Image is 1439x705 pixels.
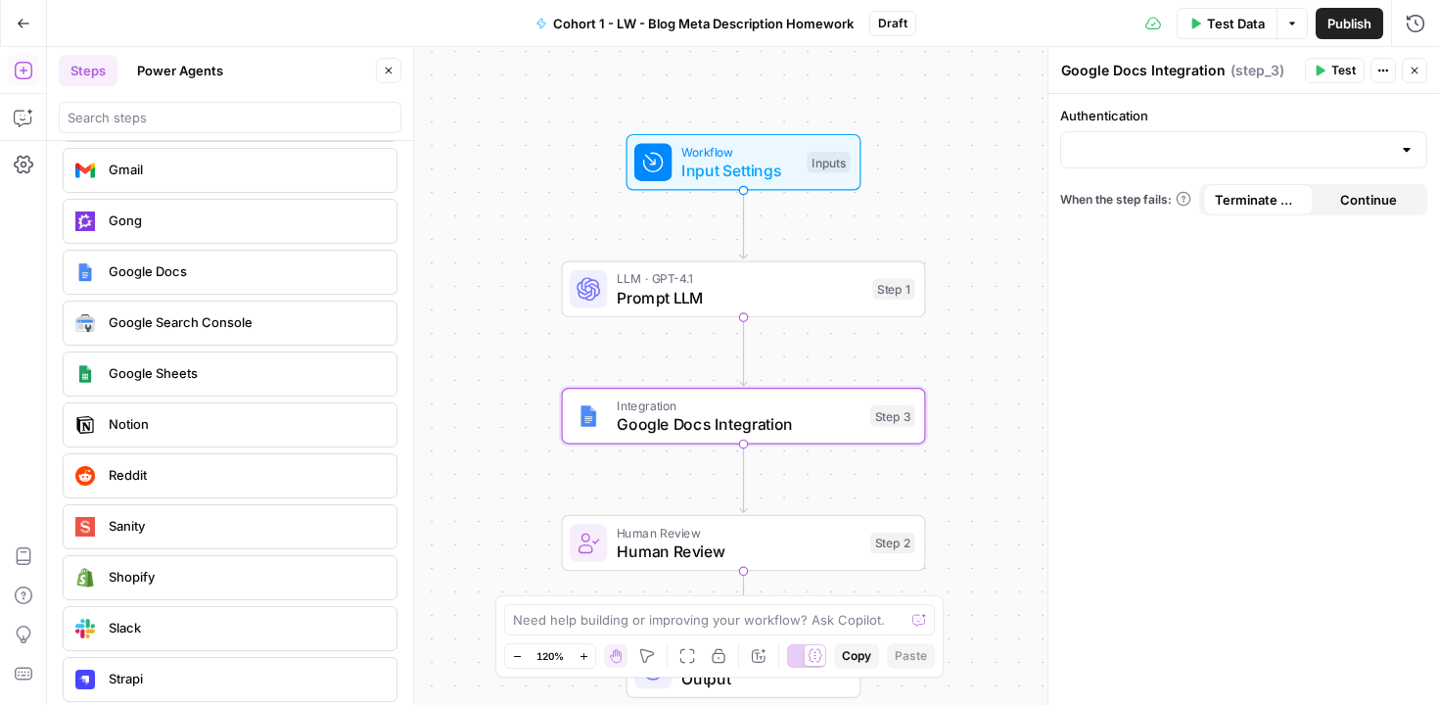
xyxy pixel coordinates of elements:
[740,191,747,259] g: Edge from start to step_1
[740,317,747,386] g: Edge from step_1 to step_3
[681,667,841,690] span: Output
[1177,8,1277,39] button: Test Data
[75,670,95,689] img: Strapi.monogram.logo.png
[834,643,879,669] button: Copy
[1331,62,1356,79] span: Test
[842,647,871,665] span: Copy
[109,567,381,587] span: Shopify
[1061,61,1226,80] textarea: Google Docs Integration
[1207,14,1265,33] span: Test Data
[75,211,95,231] img: gong_icon.png
[617,397,861,415] span: Integration
[870,533,915,554] div: Step 2
[109,363,381,383] span: Google Sheets
[75,161,95,180] img: gmail%20(1).png
[878,15,907,32] span: Draft
[1060,191,1191,209] a: When the step fails:
[536,648,564,664] span: 120%
[524,8,865,39] button: Cohort 1 - LW - Blog Meta Description Homework
[617,412,861,436] span: Google Docs Integration
[109,414,381,434] span: Notion
[873,279,915,301] div: Step 1
[68,108,393,127] input: Search steps
[59,55,117,86] button: Steps
[109,669,381,688] span: Strapi
[562,261,926,318] div: LLM · GPT-4.1Prompt LLMStep 1
[109,618,381,637] span: Slack
[807,152,850,173] div: Inputs
[617,523,861,541] span: Human Review
[1060,106,1427,125] label: Authentication
[870,405,915,427] div: Step 3
[109,160,381,179] span: Gmail
[109,516,381,536] span: Sanity
[109,465,381,485] span: Reddit
[553,14,854,33] span: Cohort 1 - LW - Blog Meta Description Homework
[75,262,95,282] img: Instagram%20post%20-%201%201.png
[562,388,926,445] div: IntegrationGoogle Docs IntegrationStep 3
[109,211,381,230] span: Gong
[617,540,861,563] span: Human Review
[109,312,381,332] span: Google Search Console
[109,261,381,281] span: Google Docs
[75,314,95,332] img: google-search-console.svg
[1215,190,1302,210] span: Terminate Workflow
[125,55,235,86] button: Power Agents
[1314,184,1424,215] button: Continue
[75,517,95,537] img: logo.svg
[75,619,95,638] img: Slack-mark-RGB.png
[740,445,747,513] g: Edge from step_3 to step_2
[75,466,95,486] img: reddit_icon.png
[577,404,600,428] img: Instagram%20post%20-%201%201.png
[75,415,95,435] img: Notion_app_logo.png
[1305,58,1365,83] button: Test
[1327,14,1371,33] span: Publish
[617,286,863,309] span: Prompt LLM
[895,647,927,665] span: Paste
[562,641,926,698] div: EndOutput
[1316,8,1383,39] button: Publish
[1230,61,1284,80] span: ( step_3 )
[887,643,935,669] button: Paste
[562,134,926,191] div: WorkflowInput SettingsInputs
[681,142,798,161] span: Workflow
[681,159,798,182] span: Input Settings
[75,568,95,587] img: download.png
[1340,190,1397,210] span: Continue
[562,515,926,572] div: Human ReviewHuman ReviewStep 2
[617,269,863,288] span: LLM · GPT-4.1
[75,364,95,384] img: Group%201%201.png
